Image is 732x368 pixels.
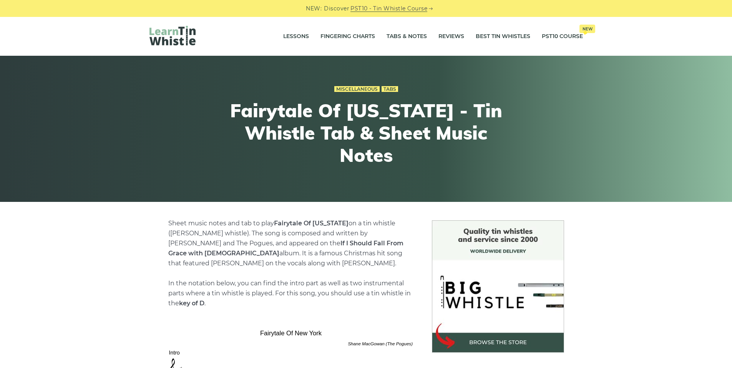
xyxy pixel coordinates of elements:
a: Miscellaneous [334,86,380,92]
a: Lessons [283,27,309,46]
span: New [579,25,595,33]
a: PST10 CourseNew [542,27,583,46]
img: BigWhistle Tin Whistle Store [432,220,564,353]
p: Sheet music notes and tab to play on a tin whistle ([PERSON_NAME] whistle). The song is composed ... [168,218,413,308]
img: LearnTinWhistle.com [149,26,196,45]
strong: key of D [179,300,204,307]
h1: Fairytale Of [US_STATE] - Tin Whistle Tab & Sheet Music Notes [225,100,508,166]
a: Tabs & Notes [387,27,427,46]
a: Best Tin Whistles [476,27,530,46]
a: Tabs [382,86,398,92]
a: Reviews [438,27,464,46]
a: Fingering Charts [320,27,375,46]
strong: Fairytale Of [US_STATE] [274,220,349,227]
